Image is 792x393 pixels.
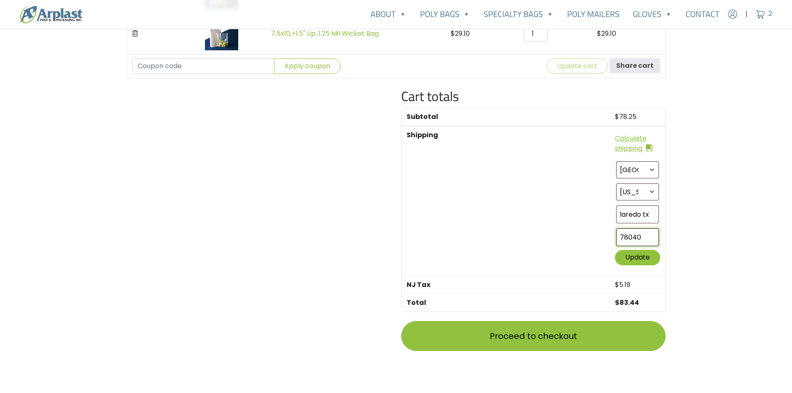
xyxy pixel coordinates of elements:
[524,26,548,42] input: Qty
[615,280,619,289] span: $
[402,108,610,126] th: Subtotal
[451,29,470,38] bdi: 29.10
[615,133,660,153] a: Calculate shipping
[20,5,82,23] img: logo
[626,6,679,22] a: Gloves
[616,205,659,223] input: Town / City
[402,276,610,294] th: NJ Tax
[132,58,274,74] input: Coupon code
[615,280,630,289] span: 5.19
[768,9,772,19] span: 2
[560,6,626,22] a: Poly Mailers
[679,6,726,22] a: Contact
[615,250,660,265] button: Update
[205,17,238,50] img: 7.5x10,+1.5" Lip, 1.25 Mil Wicket Bag
[401,321,666,351] a: Proceed to checkout
[451,29,455,38] span: $
[615,112,619,121] span: $
[597,29,616,38] bdi: 29.10
[597,29,601,38] span: $
[477,6,560,22] a: Specialty Bags
[401,88,666,104] h2: Cart totals
[402,126,610,276] th: Shipping
[274,58,340,74] button: Apply coupon
[615,112,637,121] bdi: 78.25
[615,298,619,307] span: $
[413,6,477,22] a: Poly Bags
[609,58,660,73] button: Share cart
[364,6,413,22] a: About
[271,29,379,38] a: 7.5x10,+1.5" Lip, 1.25 Mil Wicket Bag
[132,29,138,38] a: Remove this item
[616,228,659,246] input: ZIP Code
[745,9,748,19] span: |
[615,298,639,307] bdi: 83.44
[402,294,610,311] th: Total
